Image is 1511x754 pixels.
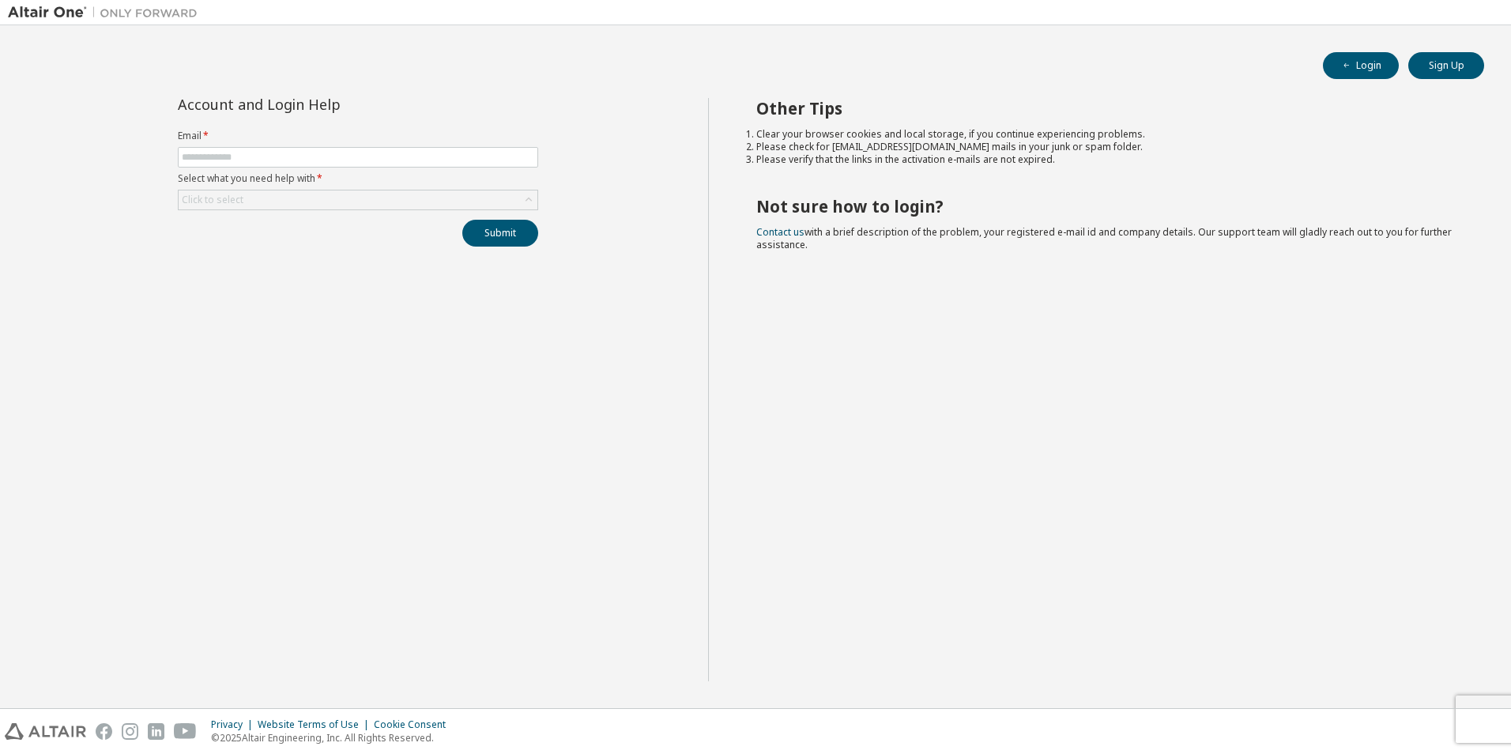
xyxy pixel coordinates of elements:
div: Click to select [179,190,537,209]
img: facebook.svg [96,723,112,740]
button: Login [1323,52,1399,79]
button: Sign Up [1408,52,1484,79]
h2: Other Tips [756,98,1456,119]
div: Cookie Consent [374,718,455,731]
a: Contact us [756,225,804,239]
li: Please check for [EMAIL_ADDRESS][DOMAIN_NAME] mails in your junk or spam folder. [756,141,1456,153]
div: Account and Login Help [178,98,466,111]
img: linkedin.svg [148,723,164,740]
h2: Not sure how to login? [756,196,1456,217]
div: Privacy [211,718,258,731]
li: Clear your browser cookies and local storage, if you continue experiencing problems. [756,128,1456,141]
button: Submit [462,220,538,247]
img: altair_logo.svg [5,723,86,740]
div: Click to select [182,194,243,206]
img: Altair One [8,5,205,21]
label: Select what you need help with [178,172,538,185]
img: instagram.svg [122,723,138,740]
div: Website Terms of Use [258,718,374,731]
li: Please verify that the links in the activation e-mails are not expired. [756,153,1456,166]
label: Email [178,130,538,142]
img: youtube.svg [174,723,197,740]
p: © 2025 Altair Engineering, Inc. All Rights Reserved. [211,731,455,745]
span: with a brief description of the problem, your registered e-mail id and company details. Our suppo... [756,225,1452,251]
